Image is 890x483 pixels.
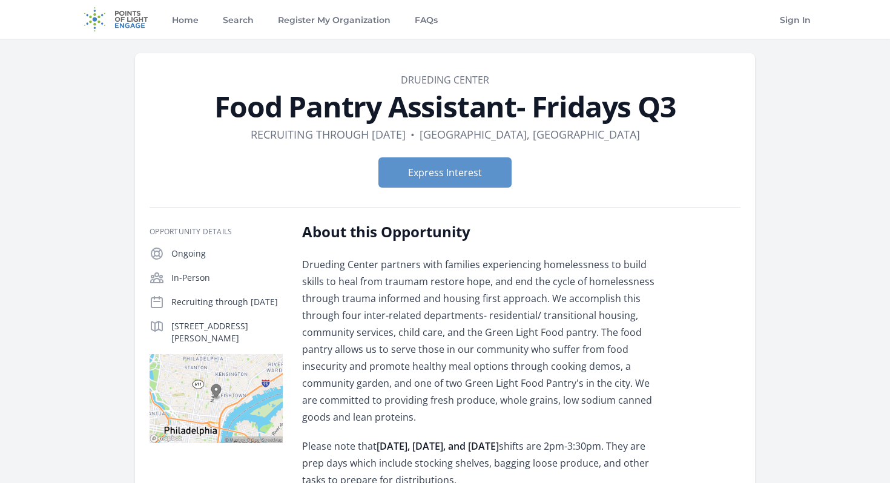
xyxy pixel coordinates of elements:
p: In-Person [171,272,283,284]
h1: Food Pantry Assistant- Fridays Q3 [150,92,740,121]
a: Drueding Center [401,73,489,87]
button: Express Interest [378,157,512,188]
dd: [GEOGRAPHIC_DATA], [GEOGRAPHIC_DATA] [420,126,640,143]
dd: Recruiting through [DATE] [251,126,406,143]
p: Ongoing [171,248,283,260]
p: Drueding Center partners with families experiencing homelessness to build skills to heal from tra... [302,256,656,425]
img: Map [150,354,283,443]
h2: About this Opportunity [302,222,656,241]
strong: [DATE], [DATE], and [DATE] [377,439,499,453]
h3: Opportunity Details [150,227,283,237]
p: Recruiting through [DATE] [171,296,283,308]
div: • [410,126,415,143]
p: [STREET_ADDRESS][PERSON_NAME] [171,320,283,344]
